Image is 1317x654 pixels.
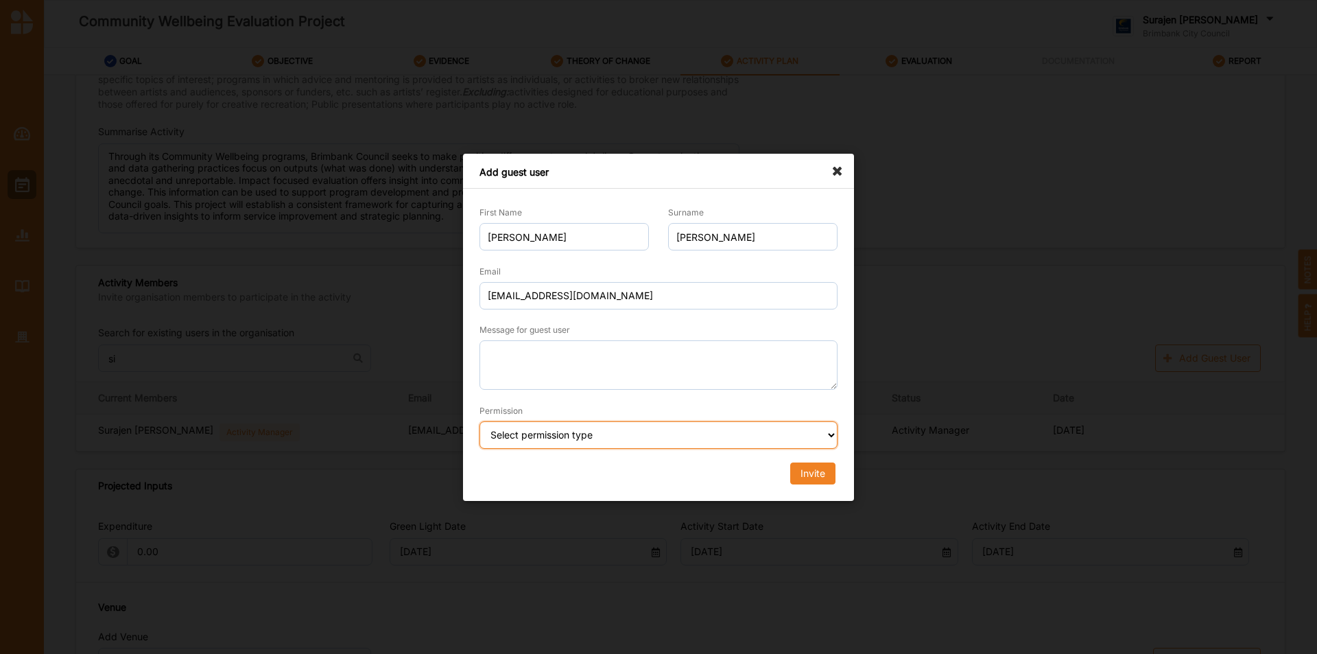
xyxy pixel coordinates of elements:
div: Invite [800,467,825,479]
div: Message for guest user [479,324,570,336]
button: Invite [790,462,835,484]
input: Enter Email [479,282,838,310]
label: Email [479,266,501,277]
div: Add guest user [463,154,854,189]
label: First Name [479,207,522,218]
input: Enter first name [479,223,649,250]
label: Surname [668,207,704,218]
label: Permission [479,405,523,417]
input: Enter Surname [668,223,838,250]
